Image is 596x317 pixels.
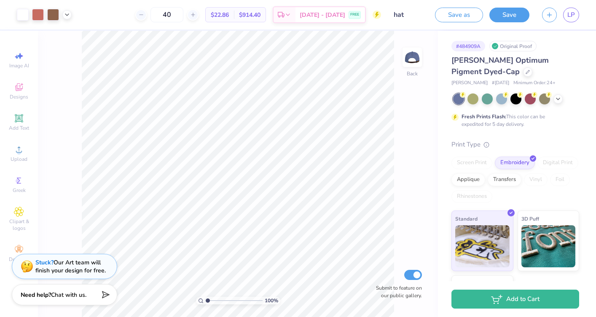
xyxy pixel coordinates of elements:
button: Save [489,8,529,22]
div: Print Type [451,140,579,149]
span: Metallic & Glitter [455,279,497,288]
span: Image AI [9,62,29,69]
div: Foil [550,173,570,186]
strong: Fresh Prints Flash: [462,113,506,120]
div: Embroidery [495,157,535,169]
span: $914.40 [239,11,260,19]
span: Standard [455,214,478,223]
span: Minimum Order: 24 + [513,80,556,87]
button: Save as [435,8,483,22]
div: This color can be expedited for 5 day delivery. [462,113,565,128]
div: Original Proof [489,41,537,51]
span: $22.86 [211,11,229,19]
label: Submit to feature on our public gallery. [371,284,422,299]
div: Vinyl [524,173,548,186]
span: Designs [10,93,28,100]
div: # 484909A [451,41,485,51]
span: LP [567,10,575,20]
span: [PERSON_NAME] [451,80,488,87]
span: Chat with us. [51,291,86,299]
img: 3D Puff [521,225,576,267]
span: [DATE] - [DATE] [300,11,345,19]
div: Back [407,70,418,77]
span: Decorate [9,256,29,263]
img: Back [404,49,421,66]
input: Untitled Design [387,6,429,23]
div: Digital Print [537,157,578,169]
div: Transfers [488,173,521,186]
span: Upload [11,156,27,162]
div: Our Art team will finish your design for free. [35,258,106,274]
input: – – [150,7,183,22]
span: 100 % [265,297,278,304]
span: 3D Puff [521,214,539,223]
img: Standard [455,225,510,267]
div: Screen Print [451,157,492,169]
div: Rhinestones [451,190,492,203]
span: Add Text [9,125,29,131]
span: [PERSON_NAME] Optimum Pigment Dyed-Cap [451,55,549,77]
strong: Need help? [21,291,51,299]
span: # [DATE] [492,80,509,87]
a: LP [563,8,579,22]
div: Applique [451,173,485,186]
strong: Stuck? [35,258,54,266]
span: Greek [13,187,26,194]
button: Add to Cart [451,290,579,309]
span: Clipart & logos [4,218,34,232]
span: FREE [350,12,359,18]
